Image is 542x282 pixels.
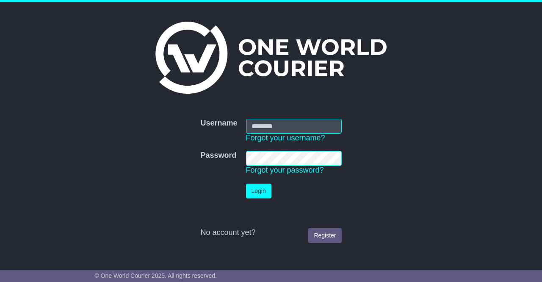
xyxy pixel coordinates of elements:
[200,228,341,237] div: No account yet?
[200,119,237,128] label: Username
[200,151,236,160] label: Password
[246,184,271,198] button: Login
[155,22,387,94] img: One World
[246,134,325,142] a: Forgot your username?
[94,272,217,279] span: © One World Courier 2025. All rights reserved.
[308,228,341,243] a: Register
[246,166,324,174] a: Forgot your password?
